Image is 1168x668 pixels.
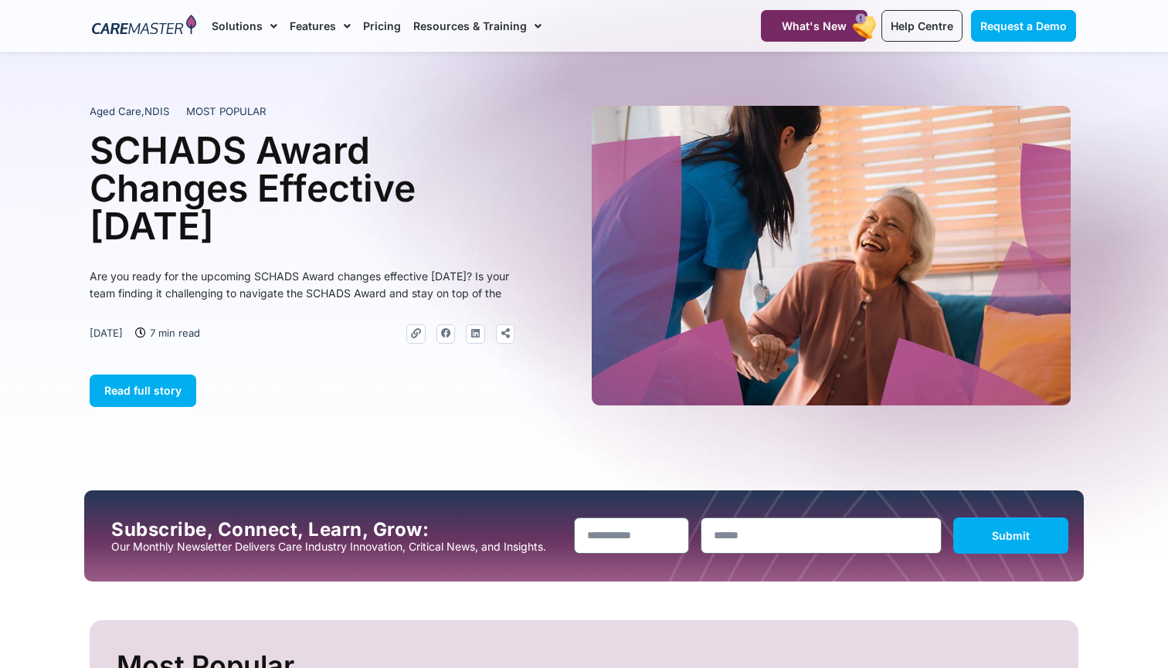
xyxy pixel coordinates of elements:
[891,19,953,32] span: Help Centre
[761,10,868,42] a: What's New
[146,324,200,341] span: 7 min read
[104,384,182,397] span: Read full story
[592,106,1071,405] img: A heartwarming moment where a support worker in a blue uniform, with a stethoscope draped over he...
[90,268,514,302] p: Are you ready for the upcoming SCHADS Award changes effective [DATE]? Is your team finding it cha...
[90,105,169,117] span: ,
[90,131,514,245] h1: SCHADS Award Changes Effective [DATE]
[992,529,1030,542] span: Submit
[186,104,267,120] span: MOST POPULAR
[782,19,847,32] span: What's New
[90,375,196,407] a: Read full story
[980,19,1067,32] span: Request a Demo
[90,105,141,117] span: Aged Care
[144,105,169,117] span: NDIS
[881,10,963,42] a: Help Centre
[953,517,1068,554] button: Submit
[90,327,123,339] time: [DATE]
[111,519,562,541] h2: Subscribe, Connect, Learn, Grow:
[92,15,196,38] img: CareMaster Logo
[111,541,562,553] p: Our Monthly Newsletter Delivers Care Industry Innovation, Critical News, and Insights.
[971,10,1076,42] a: Request a Demo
